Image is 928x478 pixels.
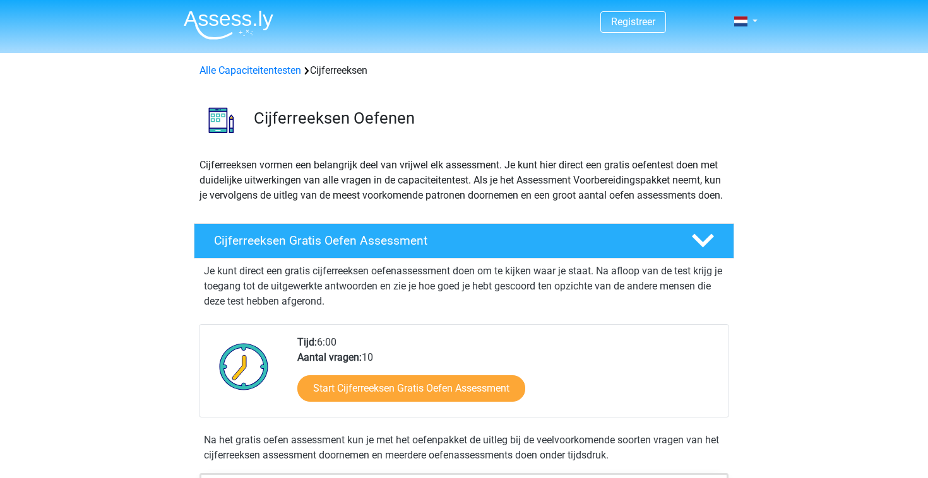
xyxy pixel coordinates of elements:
[199,433,729,463] div: Na het gratis oefen assessment kun je met het oefenpakket de uitleg bij de veelvoorkomende soorte...
[194,93,248,147] img: cijferreeksen
[199,64,301,76] a: Alle Capaciteitentesten
[611,16,655,28] a: Registreer
[297,375,525,402] a: Start Cijferreeksen Gratis Oefen Assessment
[288,335,728,417] div: 6:00 10
[212,335,276,398] img: Klok
[184,10,273,40] img: Assessly
[214,233,671,248] h4: Cijferreeksen Gratis Oefen Assessment
[204,264,724,309] p: Je kunt direct een gratis cijferreeksen oefenassessment doen om te kijken waar je staat. Na afloo...
[254,108,724,128] h3: Cijferreeksen Oefenen
[199,158,729,203] p: Cijferreeksen vormen een belangrijk deel van vrijwel elk assessment. Je kunt hier direct een grat...
[297,336,317,348] b: Tijd:
[189,223,739,259] a: Cijferreeksen Gratis Oefen Assessment
[194,63,734,78] div: Cijferreeksen
[297,351,362,363] b: Aantal vragen:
